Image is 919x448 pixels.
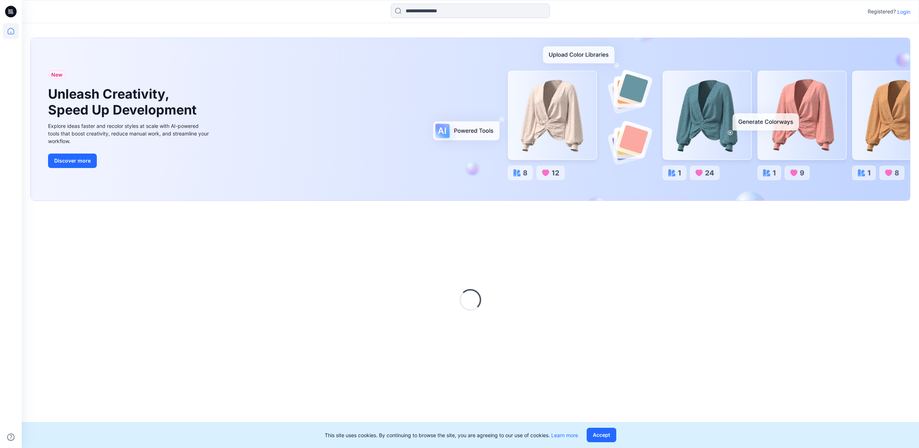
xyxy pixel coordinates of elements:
[48,154,211,168] a: Discover more
[868,7,896,16] p: Registered?
[587,428,616,442] button: Accept
[325,431,578,439] p: This site uses cookies. By continuing to browse the site, you are agreeing to our use of cookies.
[48,86,200,117] h1: Unleash Creativity, Speed Up Development
[897,8,910,16] p: Login
[51,70,62,79] span: New
[48,122,211,145] div: Explore ideas faster and recolor styles at scale with AI-powered tools that boost creativity, red...
[48,154,97,168] button: Discover more
[551,432,578,438] a: Learn more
